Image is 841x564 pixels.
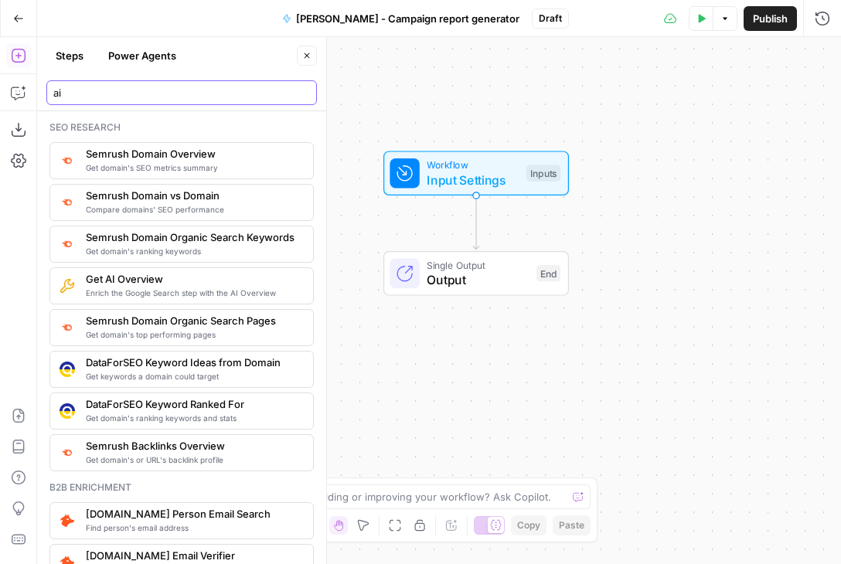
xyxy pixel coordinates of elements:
[46,43,93,68] button: Steps
[53,85,310,100] input: Search steps
[539,12,562,25] span: Draft
[60,446,75,459] img: 3lyvnidk9veb5oecvmize2kaffdg
[332,151,620,195] div: WorkflowInput SettingsInputs
[517,518,540,532] span: Copy
[60,154,75,167] img: 4e4w6xi9sjogcjglmt5eorgxwtyu
[744,6,797,31] button: Publish
[49,481,314,494] div: B2b enrichment
[86,355,301,370] span: DataForSEO Keyword Ideas from Domain
[753,11,788,26] span: Publish
[332,251,620,296] div: Single OutputOutputEnd
[86,287,301,299] span: Enrich the Google Search step with the AI Overview
[427,257,529,272] span: Single Output
[99,43,186,68] button: Power Agents
[526,165,560,182] div: Inputs
[427,158,519,172] span: Workflow
[553,515,591,535] button: Paste
[86,313,301,328] span: Semrush Domain Organic Search Pages
[60,321,75,334] img: otu06fjiulrdwrqmbs7xihm55rg9
[60,278,75,294] img: 73nre3h8eff8duqnn8tc5kmlnmbe
[559,518,584,532] span: Paste
[427,270,529,289] span: Output
[60,195,75,209] img: zn8kcn4lc16eab7ly04n2pykiy7x
[86,146,301,161] span: Semrush Domain Overview
[473,195,478,250] g: Edge from start to end
[60,403,75,419] img: 3iojl28do7crl10hh26nxau20pae
[86,438,301,454] span: Semrush Backlinks Overview
[86,412,301,424] span: Get domain's ranking keywords and stats
[86,370,301,382] span: Get keywords a domain could target
[86,188,301,203] span: Semrush Domain vs Domain
[86,328,301,341] span: Get domain's top performing pages
[86,229,301,245] span: Semrush Domain Organic Search Keywords
[60,237,75,250] img: p4kt2d9mz0di8532fmfgvfq6uqa0
[86,245,301,257] span: Get domain's ranking keywords
[86,522,301,534] span: Find person's email address
[86,454,301,466] span: Get domain's or URL's backlink profile
[86,161,301,174] span: Get domain's SEO metrics summary
[60,513,75,528] img: pda2t1ka3kbvydj0uf1ytxpc9563
[86,271,301,287] span: Get AI Overview
[511,515,546,535] button: Copy
[296,11,519,26] span: [PERSON_NAME] - Campaign report generator
[536,265,560,282] div: End
[86,396,301,412] span: DataForSEO Keyword Ranked For
[60,362,75,377] img: qj0lddqgokrswkyaqb1p9cmo0sp5
[86,506,301,522] span: [DOMAIN_NAME] Person Email Search
[49,121,314,134] div: Seo research
[427,171,519,189] span: Input Settings
[273,6,529,31] button: [PERSON_NAME] - Campaign report generator
[86,203,301,216] span: Compare domains' SEO performance
[86,548,301,563] span: [DOMAIN_NAME] Email Verifier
